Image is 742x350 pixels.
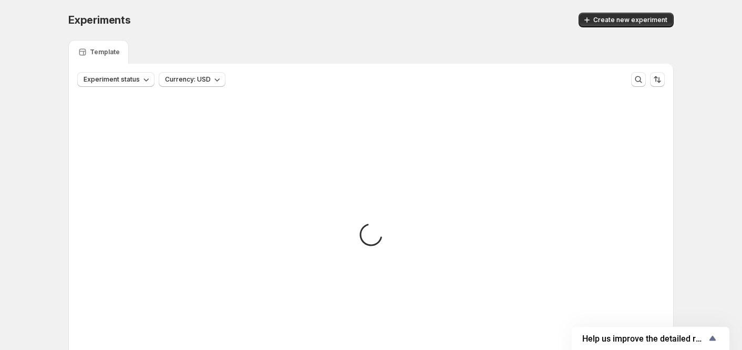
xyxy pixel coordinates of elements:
p: Template [90,48,120,56]
button: Experiment status [77,72,154,87]
button: Sort the results [650,72,665,87]
button: Currency: USD [159,72,225,87]
span: Currency: USD [165,75,211,84]
span: Experiment status [84,75,140,84]
button: Show survey - Help us improve the detailed report for A/B campaigns [582,332,719,345]
span: Create new experiment [593,16,667,24]
span: Help us improve the detailed report for A/B campaigns [582,334,706,344]
span: Experiments [68,14,131,26]
button: Create new experiment [579,13,674,27]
